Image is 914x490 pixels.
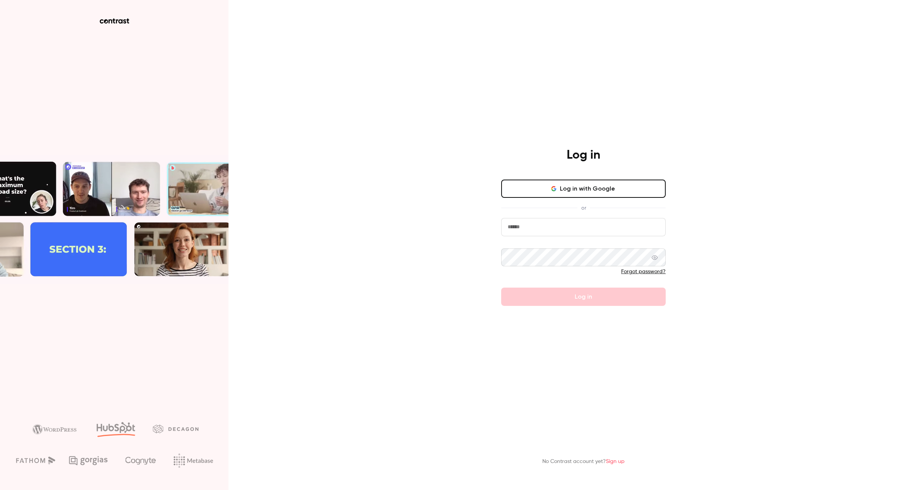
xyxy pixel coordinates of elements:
img: decagon [153,425,198,433]
h4: Log in [567,148,600,163]
p: No Contrast account yet? [542,458,625,466]
a: Forgot password? [621,269,666,274]
span: or [577,204,590,212]
button: Log in with Google [501,180,666,198]
a: Sign up [606,459,625,464]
